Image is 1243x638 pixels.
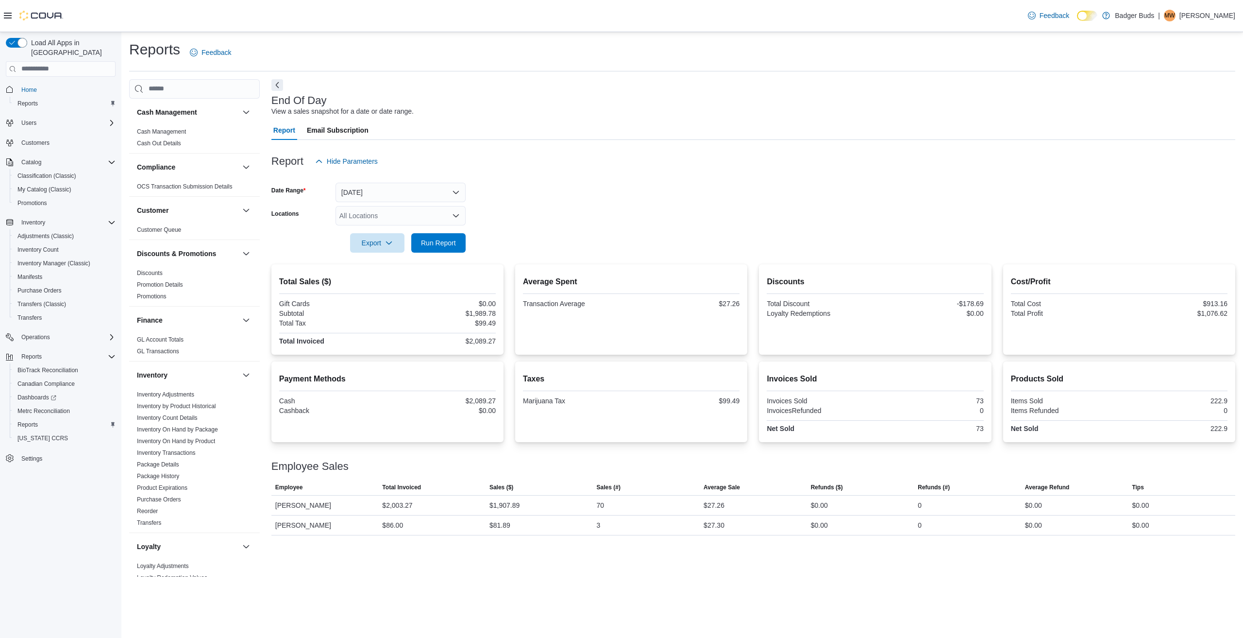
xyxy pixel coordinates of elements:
[1121,397,1227,405] div: 222.9
[17,434,68,442] span: [US_STATE] CCRS
[240,541,252,552] button: Loyalty
[421,238,456,248] span: Run Report
[382,483,421,491] span: Total Invoiced
[137,449,196,456] a: Inventory Transactions
[137,370,238,380] button: Inventory
[1040,11,1069,20] span: Feedback
[10,391,119,404] a: Dashboards
[14,432,116,444] span: Washington CCRS
[137,426,218,433] a: Inventory On Hand by Package
[137,461,179,468] span: Package Details
[877,300,984,308] div: -$178.69
[137,281,183,289] span: Promotion Details
[1164,10,1176,21] div: Michelle Westlake
[1011,397,1117,405] div: Items Sold
[137,336,184,343] a: GL Account Totals
[14,392,116,403] span: Dashboards
[1121,310,1227,317] div: $1,076.62
[489,500,520,511] div: $1,907.89
[137,269,163,277] span: Discounts
[14,378,79,390] a: Canadian Compliance
[14,364,82,376] a: BioTrack Reconciliation
[14,197,116,209] span: Promotions
[137,128,186,135] a: Cash Management
[307,121,369,140] span: Email Subscription
[240,314,252,326] button: Finance
[1132,500,1149,511] div: $0.00
[389,319,496,327] div: $99.49
[17,217,116,228] span: Inventory
[240,161,252,173] button: Compliance
[1011,373,1227,385] h2: Products Sold
[129,267,260,306] div: Discounts & Promotions
[17,84,41,96] a: Home
[10,270,119,284] button: Manifests
[1025,500,1042,511] div: $0.00
[137,563,189,569] a: Loyalty Adjustments
[17,199,47,207] span: Promotions
[137,391,194,398] a: Inventory Adjustments
[10,196,119,210] button: Promotions
[382,500,412,511] div: $2,003.27
[1077,11,1097,21] input: Dark Mode
[240,205,252,216] button: Customer
[137,438,215,445] a: Inventory On Hand by Product
[1011,276,1227,288] h2: Cost/Profit
[271,461,349,472] h3: Employee Sales
[21,86,37,94] span: Home
[137,347,179,355] span: GL Transactions
[21,139,50,147] span: Customers
[1011,300,1117,308] div: Total Cost
[129,334,260,361] div: Finance
[137,139,181,147] span: Cash Out Details
[767,276,983,288] h2: Discounts
[14,230,78,242] a: Adjustments (Classic)
[129,560,260,587] div: Loyalty
[17,394,56,401] span: Dashboards
[14,285,66,296] a: Purchase Orders
[10,431,119,445] button: [US_STATE] CCRS
[137,128,186,136] span: Cash Management
[877,407,984,414] div: 0
[240,369,252,381] button: Inventory
[704,519,724,531] div: $27.30
[2,451,119,465] button: Settings
[10,404,119,418] button: Metrc Reconciliation
[19,11,63,20] img: Cova
[597,519,601,531] div: 3
[137,519,161,526] a: Transfers
[10,169,119,183] button: Classification (Classic)
[14,312,116,324] span: Transfers
[633,397,739,405] div: $99.49
[14,364,116,376] span: BioTrack Reconciliation
[14,244,116,256] span: Inventory Count
[14,184,116,195] span: My Catalog (Classic)
[389,397,496,405] div: $2,089.27
[137,507,158,515] span: Reorder
[411,233,466,253] button: Run Report
[17,156,116,168] span: Catalog
[336,183,466,202] button: [DATE]
[17,259,90,267] span: Inventory Manager (Classic)
[137,426,218,433] span: Inventory On Hand by Package
[2,136,119,150] button: Customers
[14,392,60,403] a: Dashboards
[877,425,984,432] div: 73
[356,233,399,253] span: Export
[17,287,62,294] span: Purchase Orders
[137,414,198,422] span: Inventory Count Details
[21,219,45,226] span: Inventory
[137,293,167,300] span: Promotions
[137,183,233,190] a: OCS Transaction Submission Details
[6,79,116,491] nav: Complex example
[14,271,46,283] a: Manifests
[17,331,116,343] span: Operations
[1132,483,1143,491] span: Tips
[10,311,119,325] button: Transfers
[17,246,59,254] span: Inventory Count
[918,483,950,491] span: Refunds (#)
[271,155,303,167] h3: Report
[14,197,51,209] a: Promotions
[489,483,513,491] span: Sales ($)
